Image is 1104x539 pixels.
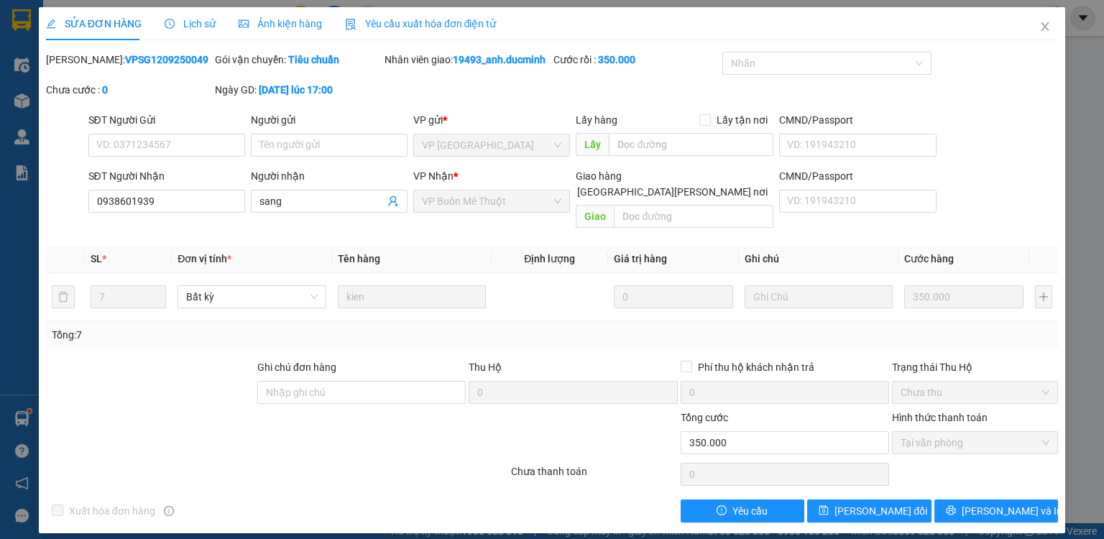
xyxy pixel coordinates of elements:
[901,382,1049,403] span: Chưa thu
[598,54,635,65] b: 350.000
[178,253,231,264] span: Đơn vị tính
[576,133,609,156] span: Lấy
[576,114,617,126] span: Lấy hàng
[239,19,249,29] span: picture
[681,412,728,423] span: Tổng cước
[164,506,174,516] span: info-circle
[422,190,561,212] span: VP Buôn Mê Thuột
[571,184,773,200] span: [GEOGRAPHIC_DATA][PERSON_NAME] nơi
[257,361,336,373] label: Ghi chú đơn hàng
[88,168,245,184] div: SĐT Người Nhận
[553,52,719,68] div: Cước rồi :
[904,253,954,264] span: Cước hàng
[469,361,502,373] span: Thu Hộ
[681,499,805,522] button: exclamation-circleYêu cầu
[779,168,936,184] div: CMND/Passport
[609,133,773,156] input: Dọc đường
[186,286,317,308] span: Bất kỳ
[413,112,570,128] div: VP gửi
[962,503,1062,519] span: [PERSON_NAME] và In
[165,18,216,29] span: Lịch sử
[901,432,1049,453] span: Tại văn phòng
[88,112,245,128] div: SĐT Người Gửi
[52,327,427,343] div: Tổng: 7
[52,285,75,308] button: delete
[338,285,486,308] input: VD: Bàn, Ghế
[524,253,575,264] span: Định lượng
[387,195,399,207] span: user-add
[576,170,622,182] span: Giao hàng
[91,253,102,264] span: SL
[288,54,339,65] b: Tiêu chuẩn
[46,82,212,98] div: Chưa cước :
[422,134,561,156] span: VP Sài Gòn
[257,381,466,404] input: Ghi chú đơn hàng
[259,84,333,96] b: [DATE] lúc 17:00
[834,503,927,519] span: [PERSON_NAME] đổi
[934,499,1059,522] button: printer[PERSON_NAME] và In
[345,19,356,30] img: icon
[46,18,142,29] span: SỬA ĐƠN HÀNG
[63,503,161,519] span: Xuất hóa đơn hàng
[614,285,733,308] input: 0
[904,285,1023,308] input: 0
[165,19,175,29] span: clock-circle
[745,285,893,308] input: Ghi Chú
[739,245,898,273] th: Ghi chú
[576,205,614,228] span: Giao
[946,505,956,517] span: printer
[1025,7,1065,47] button: Close
[732,503,768,519] span: Yêu cầu
[251,112,408,128] div: Người gửi
[239,18,322,29] span: Ảnh kiện hàng
[711,112,773,128] span: Lấy tận nơi
[717,505,727,517] span: exclamation-circle
[510,464,678,489] div: Chưa thanh toán
[614,253,667,264] span: Giá trị hàng
[892,412,988,423] label: Hình thức thanh toán
[125,54,208,65] b: VPSG1209250049
[215,52,381,68] div: Gói vận chuyển:
[46,52,212,68] div: [PERSON_NAME]:
[1039,21,1051,32] span: close
[251,168,408,184] div: Người nhận
[102,84,108,96] b: 0
[46,19,56,29] span: edit
[819,505,829,517] span: save
[779,112,936,128] div: CMND/Passport
[215,82,381,98] div: Ngày GD:
[1035,285,1052,308] button: plus
[692,359,820,375] span: Phí thu hộ khách nhận trả
[338,253,380,264] span: Tên hàng
[892,359,1058,375] div: Trạng thái Thu Hộ
[453,54,546,65] b: 19493_anh.ducminh
[413,170,454,182] span: VP Nhận
[345,18,497,29] span: Yêu cầu xuất hóa đơn điện tử
[385,52,551,68] div: Nhân viên giao:
[614,205,773,228] input: Dọc đường
[807,499,931,522] button: save[PERSON_NAME] đổi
